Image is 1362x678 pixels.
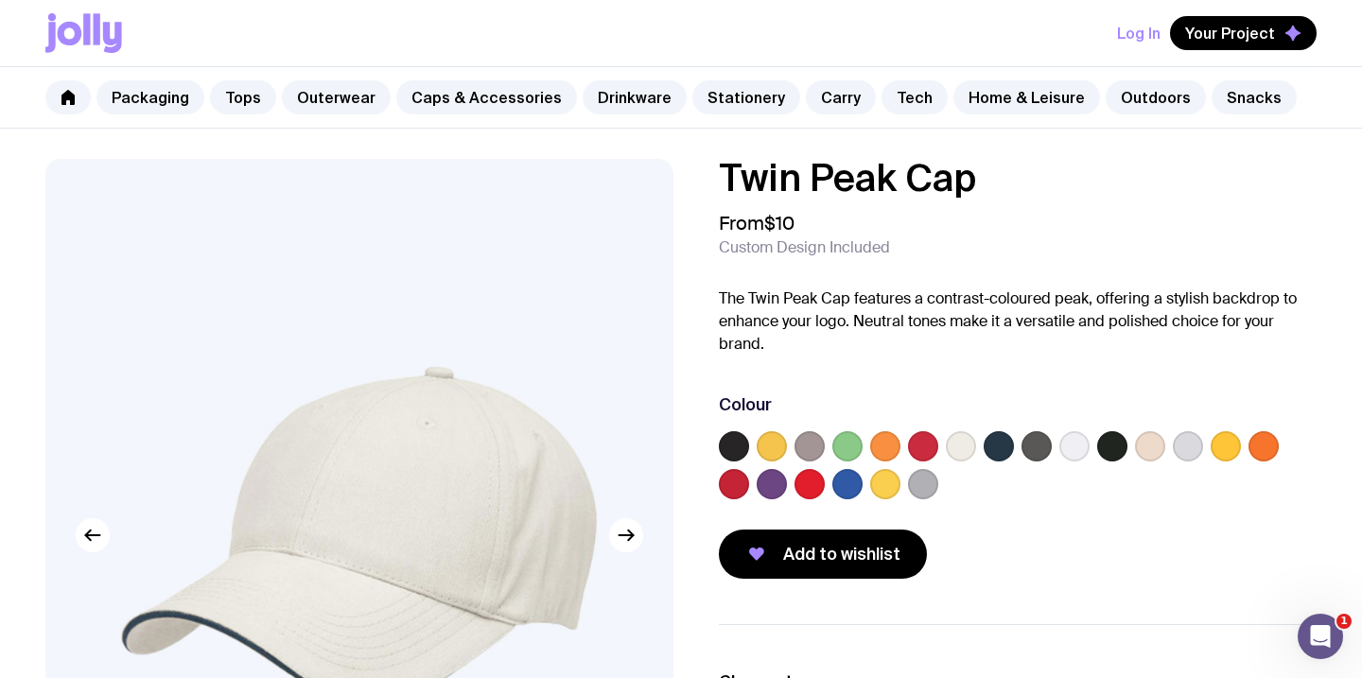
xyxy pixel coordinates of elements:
a: Stationery [692,80,800,114]
a: Home & Leisure [953,80,1100,114]
a: Snacks [1212,80,1297,114]
a: Carry [806,80,876,114]
a: Drinkware [583,80,687,114]
a: Caps & Accessories [396,80,577,114]
span: Custom Design Included [719,238,890,257]
a: Outerwear [282,80,391,114]
button: Your Project [1170,16,1317,50]
a: Tops [210,80,276,114]
p: The Twin Peak Cap features a contrast-coloured peak, offering a stylish backdrop to enhance your ... [719,287,1317,356]
iframe: Intercom live chat [1298,614,1343,659]
span: From [719,212,794,235]
a: Tech [882,80,948,114]
span: Your Project [1185,24,1275,43]
a: Packaging [96,80,204,114]
span: $10 [764,211,794,235]
button: Log In [1117,16,1161,50]
span: Add to wishlist [783,543,900,565]
h3: Colour [719,393,772,416]
h1: Twin Peak Cap [719,159,1317,197]
span: 1 [1336,614,1352,629]
a: Outdoors [1106,80,1206,114]
button: Add to wishlist [719,530,927,579]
